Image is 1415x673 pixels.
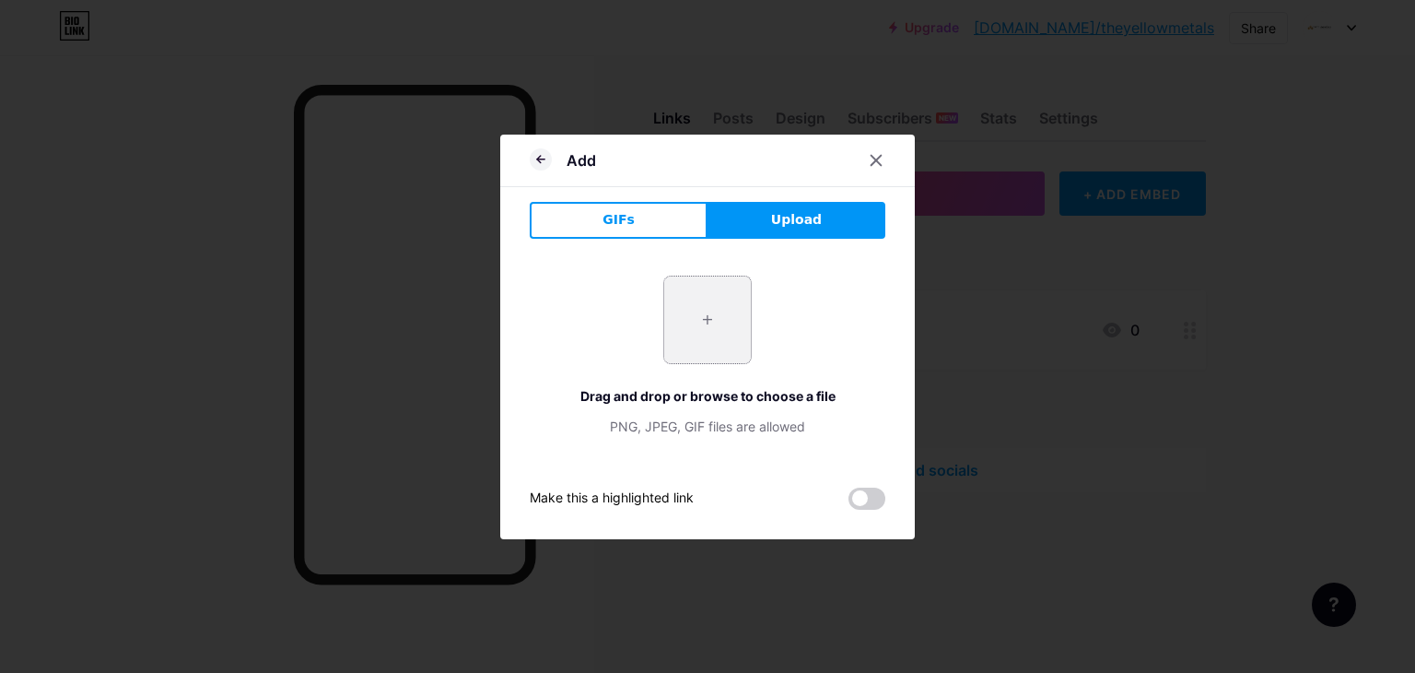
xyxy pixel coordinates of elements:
[771,210,822,230] span: Upload
[530,386,885,406] div: Drag and drop or browse to choose a file
[530,417,885,436] div: PNG, JPEG, GIF files are allowed
[707,202,885,239] button: Upload
[602,210,635,230] span: GIFs
[567,149,596,171] div: Add
[530,202,707,239] button: GIFs
[530,488,694,510] div: Make this a highlighted link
